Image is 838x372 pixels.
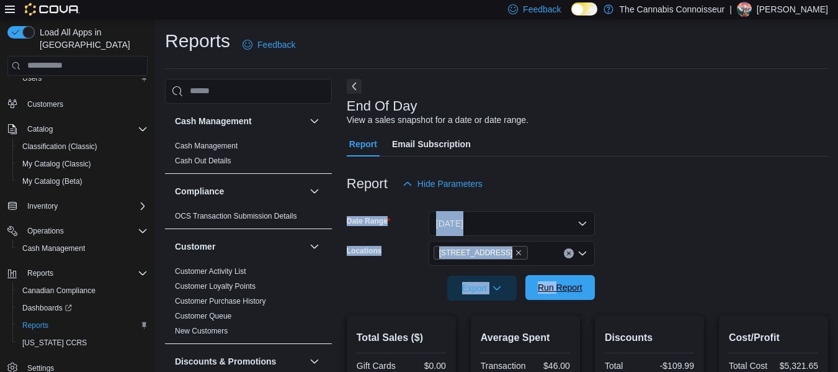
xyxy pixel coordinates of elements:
span: New Customers [175,326,228,336]
div: $46.00 [530,361,569,371]
button: Export [447,276,517,301]
span: Dashboards [17,301,148,315]
span: Customers [22,96,148,111]
div: -$109.99 [652,361,694,371]
p: [PERSON_NAME] [757,2,828,17]
h2: Average Spent [481,330,570,345]
span: Users [22,73,42,83]
button: Next [347,79,362,94]
span: Inventory [22,199,148,214]
button: [DATE] [429,211,595,236]
button: My Catalog (Classic) [12,155,153,173]
button: Clear input [564,248,574,258]
span: Reports [17,318,148,333]
button: My Catalog (Beta) [12,173,153,190]
a: Dashboards [12,299,153,317]
span: 2-1874 Scugog Street [434,246,528,260]
a: OCS Transaction Submission Details [175,212,297,220]
div: View a sales snapshot for a date or date range. [347,114,528,127]
a: Customer Loyalty Points [175,282,256,291]
span: Run Report [538,281,582,294]
h1: Reports [165,29,230,53]
span: Email Subscription [392,132,471,157]
button: [US_STATE] CCRS [12,334,153,352]
span: Export [455,276,509,301]
span: Dashboards [22,303,72,313]
span: My Catalog (Classic) [17,157,148,171]
span: OCS Transaction Submission Details [175,211,297,221]
span: My Catalog (Beta) [22,176,82,186]
span: Customer Queue [175,311,231,321]
a: Feedback [238,32,300,57]
button: Compliance [307,184,322,199]
span: Cash Out Details [175,156,231,166]
button: Remove 2-1874 Scugog Street from selection in this group [515,249,522,256]
a: My Catalog (Beta) [17,174,87,189]
h2: Discounts [605,330,694,345]
button: Cash Management [175,115,305,127]
span: [US_STATE] CCRS [22,338,87,348]
a: Customers [22,97,68,112]
h3: Cash Management [175,115,252,127]
a: My Catalog (Classic) [17,157,96,171]
button: Operations [2,222,153,240]
a: New Customers [175,327,228,335]
button: Users [12,70,153,87]
span: Classification (Classic) [17,139,148,154]
button: Discounts & Promotions [175,355,305,368]
a: Customer Activity List [175,267,246,276]
span: Feedback [257,39,295,51]
button: Reports [22,266,58,281]
p: | [729,2,732,17]
span: Classification (Classic) [22,142,97,152]
span: My Catalog (Beta) [17,174,148,189]
a: Canadian Compliance [17,283,100,298]
span: Cash Management [175,141,238,151]
img: Cova [25,3,80,16]
label: Locations [347,246,382,256]
span: Customers [27,99,63,109]
button: Catalog [22,122,58,137]
div: Compliance [165,209,332,229]
span: Washington CCRS [17,335,148,350]
button: Customers [2,94,153,112]
span: Canadian Compliance [17,283,148,298]
span: Report [349,132,377,157]
span: Customer Loyalty Points [175,281,256,291]
h2: Cost/Profit [729,330,818,345]
button: Run Report [525,275,595,300]
a: Classification (Classic) [17,139,102,154]
span: Load All Apps in [GEOGRAPHIC_DATA] [35,26,148,51]
a: Dashboards [17,301,77,315]
span: Customer Purchase History [175,296,266,306]
button: Inventory [2,197,153,215]
div: Cash Management [165,138,332,173]
h3: End Of Day [347,99,417,114]
a: Reports [17,318,53,333]
a: Customer Queue [175,312,231,320]
span: Customer Activity List [175,266,246,276]
button: Open list of options [577,248,587,258]
button: Operations [22,224,69,238]
h3: Compliance [175,185,224,197]
div: Total Cost [729,361,771,371]
div: $0.00 [404,361,446,371]
span: Reports [27,268,53,278]
h3: Customer [175,240,215,253]
span: Catalog [27,124,53,134]
button: Classification (Classic) [12,138,153,155]
span: Cash Management [17,241,148,256]
span: Reports [22,320,48,330]
button: Catalog [2,120,153,138]
button: Reports [12,317,153,334]
a: Users [17,71,47,86]
span: Operations [22,224,148,238]
span: Operations [27,226,64,236]
div: Elysha Park [737,2,752,17]
button: Inventory [22,199,63,214]
button: Customer [175,240,305,253]
a: Cash Management [17,241,90,256]
span: Feedback [523,3,561,16]
div: $5,321.65 [776,361,818,371]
